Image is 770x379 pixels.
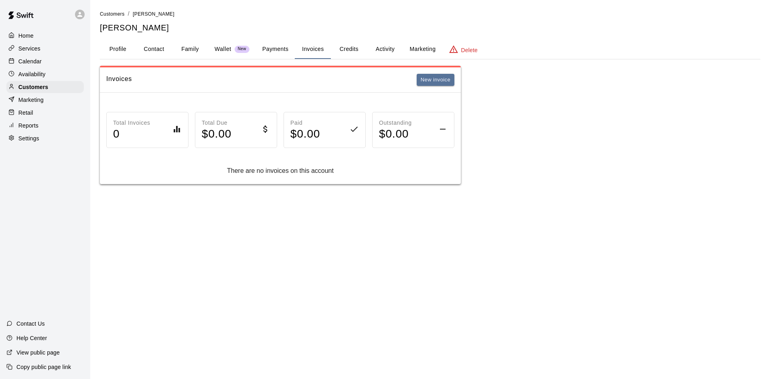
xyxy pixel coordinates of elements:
p: View public page [16,349,60,357]
p: Calendar [18,57,42,65]
p: Contact Us [16,320,45,328]
p: Settings [18,134,39,142]
span: [PERSON_NAME] [133,11,174,17]
a: Reports [6,120,84,132]
p: Retail [18,109,33,117]
p: Total Due [202,119,231,127]
a: Retail [6,107,84,119]
div: There are no invoices on this account [106,167,454,174]
p: Home [18,32,34,40]
p: Total Invoices [113,119,150,127]
button: Contact [136,40,172,59]
a: Customers [100,10,125,17]
div: basic tabs example [100,40,760,59]
a: Settings [6,132,84,144]
p: Paid [290,119,320,127]
li: / [128,10,130,18]
p: Availability [18,70,46,78]
p: Marketing [18,96,44,104]
p: Outstanding [379,119,412,127]
button: Activity [367,40,403,59]
a: Services [6,43,84,55]
h4: $ 0.00 [290,127,320,141]
a: Customers [6,81,84,93]
button: Family [172,40,208,59]
h4: $ 0.00 [202,127,231,141]
a: Home [6,30,84,42]
button: Payments [256,40,295,59]
a: Marketing [6,94,84,106]
h4: $ 0.00 [379,127,412,141]
p: Services [18,45,41,53]
p: Help Center [16,334,47,342]
span: Customers [100,11,125,17]
p: Delete [461,46,478,54]
a: Availability [6,68,84,80]
p: Customers [18,83,48,91]
p: Wallet [215,45,231,53]
button: Marketing [403,40,442,59]
h6: Invoices [106,74,132,86]
button: Credits [331,40,367,59]
h4: 0 [113,127,150,141]
button: Profile [100,40,136,59]
h5: [PERSON_NAME] [100,22,760,33]
a: Calendar [6,55,84,67]
button: New invoice [417,74,454,86]
button: Invoices [295,40,331,59]
p: Copy public page link [16,363,71,371]
span: New [235,47,249,52]
p: Reports [18,122,38,130]
nav: breadcrumb [100,10,760,18]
